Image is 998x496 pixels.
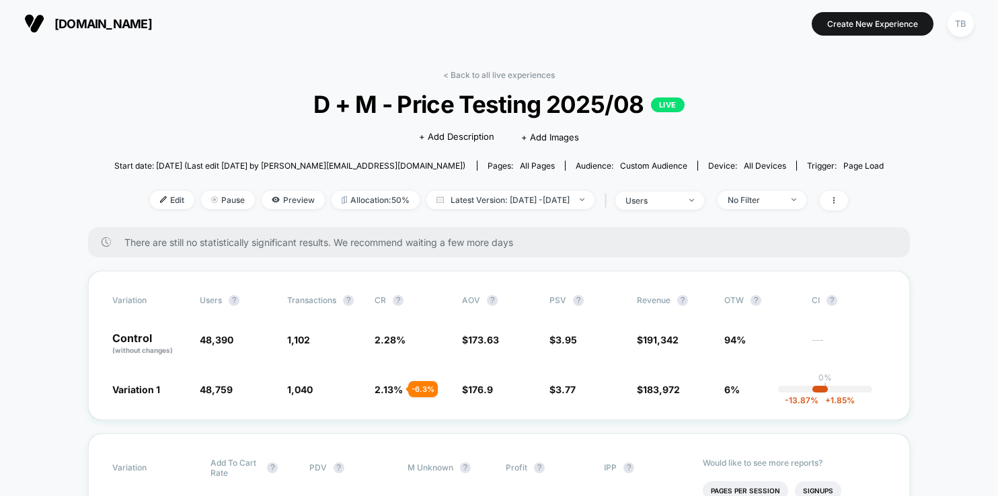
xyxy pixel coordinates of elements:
span: + [825,395,831,405]
span: Profit [506,462,527,472]
span: 1,102 [287,334,310,345]
button: [DOMAIN_NAME] [20,13,156,34]
button: ? [343,295,354,306]
span: CR [375,295,386,305]
span: + Add Description [419,130,494,144]
p: Control [112,333,186,356]
p: | [824,382,827,392]
p: Would like to see more reports? [703,458,886,468]
button: ? [534,462,545,473]
span: $ [462,384,493,395]
span: 48,390 [200,334,233,345]
span: Edit [150,191,194,209]
div: users [625,196,679,206]
span: Transactions [287,295,336,305]
span: 6% [724,384,740,395]
span: There are still no statistically significant results. We recommend waiting a few more days [124,237,883,248]
span: 1.85 % [818,395,855,405]
button: ? [267,462,278,473]
span: all devices [744,161,786,171]
span: 183,972 [643,384,680,395]
button: TB [944,10,978,38]
button: ? [677,295,688,306]
span: all pages [520,161,555,171]
img: end [211,196,218,203]
span: 191,342 [643,334,679,345]
div: Pages: [488,161,555,171]
span: $ [549,334,577,345]
img: rebalance [342,196,347,204]
button: ? [460,462,471,473]
button: ? [751,295,761,306]
span: D + M - Price Testing 2025/08 [153,90,845,118]
span: Page Load [843,161,884,171]
span: (without changes) [112,346,173,354]
img: Visually logo [24,13,44,34]
span: 2.13 % [375,384,403,395]
span: 176.9 [468,384,493,395]
span: IPP [604,462,617,472]
img: end [792,198,796,201]
span: 1,040 [287,384,313,395]
span: Custom Audience [620,161,687,171]
img: calendar [436,196,444,203]
a: < Back to all live experiences [443,70,555,80]
img: end [689,199,694,202]
button: ? [229,295,239,306]
button: ? [623,462,634,473]
button: ? [827,295,837,306]
span: users [200,295,222,305]
div: Audience: [576,161,687,171]
p: LIVE [651,97,685,112]
img: end [580,198,584,201]
span: 48,759 [200,384,233,395]
span: $ [549,384,576,395]
span: $ [462,334,499,345]
span: Pause [201,191,255,209]
span: $ [637,384,680,395]
span: Add To Cart Rate [210,458,260,478]
span: 3.95 [555,334,577,345]
div: TB [948,11,974,37]
button: ? [393,295,404,306]
span: 3.77 [555,384,576,395]
span: Start date: [DATE] (Last edit [DATE] by [PERSON_NAME][EMAIL_ADDRESS][DOMAIN_NAME]) [114,161,465,171]
span: $ [637,334,679,345]
button: ? [334,462,344,473]
span: -13.87 % [785,395,818,405]
span: Variation [112,458,186,478]
span: + Add Images [521,132,579,142]
span: Preview [262,191,325,209]
img: edit [160,196,167,203]
span: Variation [112,295,186,306]
span: 2.28 % [375,334,406,345]
span: CI [812,295,886,306]
span: M Unknown [408,462,453,472]
button: ? [487,295,498,306]
span: PDV [309,462,327,472]
button: Create New Experience [812,12,933,36]
div: Trigger: [807,161,884,171]
span: Latest Version: [DATE] - [DATE] [426,191,594,209]
span: Allocation: 50% [332,191,420,209]
span: 94% [724,334,746,345]
span: Variation 1 [112,384,160,395]
span: Device: [697,161,796,171]
span: Revenue [637,295,670,305]
span: PSV [549,295,566,305]
div: No Filter [728,195,781,205]
div: - 6.3 % [408,381,438,397]
span: 173.63 [468,334,499,345]
span: [DOMAIN_NAME] [54,17,152,31]
span: AOV [462,295,480,305]
p: 0% [818,372,832,382]
span: OTW [724,295,798,306]
span: --- [812,336,886,356]
span: | [601,191,615,210]
button: ? [573,295,584,306]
